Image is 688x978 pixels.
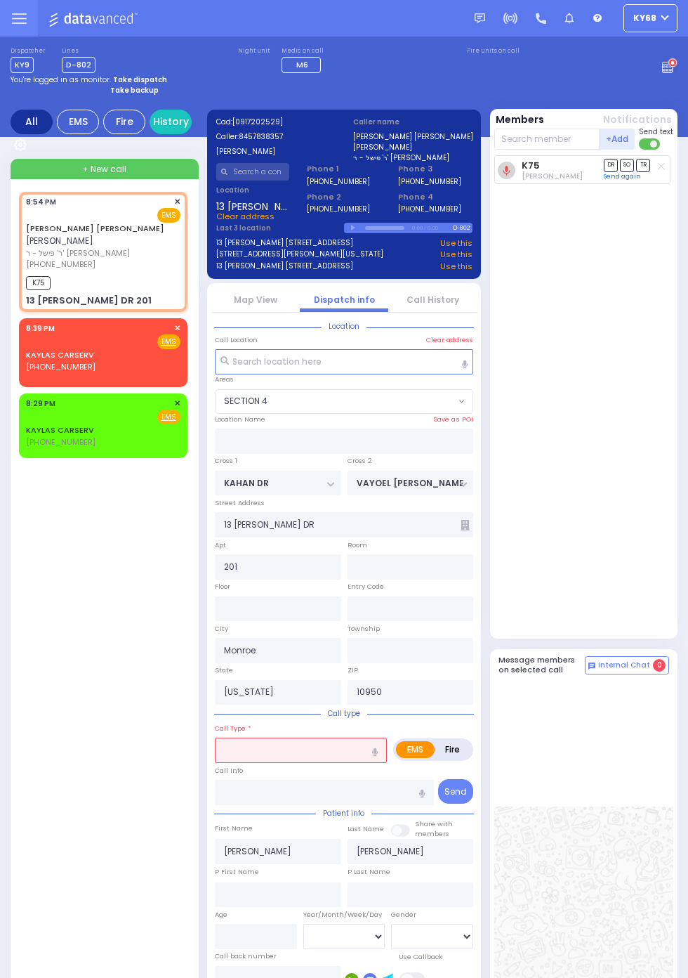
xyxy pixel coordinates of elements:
span: ky68 [633,12,656,25]
label: Township [348,624,380,634]
a: 13 [PERSON_NAME] [STREET_ADDRESS] [216,237,353,249]
label: P First Name [215,867,259,877]
span: KY9 [11,57,34,73]
u: EMS [161,337,176,347]
label: Location [216,185,290,195]
a: [PERSON_NAME] [PERSON_NAME] [26,223,164,234]
label: P Last Name [348,867,390,877]
input: Search member [494,129,600,150]
a: Dispatch info [314,294,375,306]
small: Share with [415,819,453,828]
span: D-802 [62,57,95,73]
label: Cad: [216,117,336,127]
label: State [215,665,233,675]
span: ✕ [174,398,180,410]
label: City [215,624,228,634]
label: [PERSON_NAME] [353,142,472,152]
span: [PHONE_NUMBER] [26,259,95,270]
a: Call History [406,294,459,306]
a: KAYLAS CARSERV [26,424,94,436]
label: Use Callback [399,952,442,962]
label: Caller name [353,117,472,127]
a: Send again [604,172,641,181]
span: Phone 3 [398,163,472,175]
span: [PHONE_NUMBER] [26,436,95,448]
span: [PHONE_NUMBER] [26,361,95,372]
a: History [150,110,192,134]
img: Logo [48,10,142,27]
label: [PHONE_NUMBER] [398,204,461,214]
div: EMS [57,110,99,134]
a: Use this [440,261,472,273]
img: comment-alt.png [588,663,595,670]
span: SECTION 4 [216,390,455,414]
button: ky68 [623,4,677,32]
label: Last 3 location [216,223,345,233]
label: [PHONE_NUMBER] [307,176,370,187]
label: Medic on call [282,47,325,56]
span: Phone 4 [398,191,472,203]
div: 13 [PERSON_NAME] DR 201 [26,294,152,308]
button: +Add [600,129,635,150]
span: SECTION 4 [215,389,473,415]
label: Night unit [238,47,270,56]
label: Gender [391,910,416,920]
span: SECTION 4 [224,395,267,407]
label: Room [348,540,367,550]
span: Phone 1 [307,163,381,175]
a: [STREET_ADDRESS][PERSON_NAME][US_STATE] [216,249,383,261]
span: ✕ [174,196,180,208]
span: Patient info [316,808,371,819]
button: Members [496,112,544,127]
span: EMS [157,208,180,223]
span: 0 [653,659,666,672]
label: [PERSON_NAME] [216,146,336,157]
span: M6 [296,59,308,70]
a: KAYLAS CARSERV [26,349,94,360]
label: Call Info [215,766,243,776]
div: Year/Month/Week/Day [303,910,385,920]
span: Jacob Jakobowits [522,171,583,181]
label: Entry Code [348,582,384,592]
span: DR [604,159,618,172]
label: Call back number [215,951,277,961]
span: 8:39 PM [26,323,55,334]
label: Turn off text [639,137,661,151]
label: Areas [215,374,234,384]
span: SO [620,159,634,172]
label: Cross 2 [348,456,372,466]
label: Last Name [348,824,384,834]
a: Use this [440,237,472,249]
a: K75 [522,160,540,171]
span: + New call [82,163,126,176]
span: members [415,829,449,838]
a: Map View [234,294,277,306]
strong: Take dispatch [113,74,167,85]
span: Send text [639,126,673,137]
label: EMS [396,741,435,758]
label: [PHONE_NUMBER] [307,204,370,214]
span: Call type [321,708,367,719]
label: First Name [215,823,253,833]
label: [PHONE_NUMBER] [398,176,461,187]
span: Clear address [216,211,274,222]
strong: Take backup [110,85,159,96]
label: [PERSON_NAME] [PERSON_NAME] [353,131,472,142]
a: 13 [PERSON_NAME] [STREET_ADDRESS] [216,261,353,273]
label: Age [215,910,227,920]
u: EMS [161,412,176,422]
button: Send [438,779,473,804]
img: message.svg [475,13,485,24]
span: ✕ [174,322,180,334]
span: Internal Chat [598,660,650,670]
label: Call Location [215,335,258,345]
input: Search a contact [216,163,290,181]
h5: Message members on selected call [498,656,586,674]
label: Location Name [215,415,265,424]
span: 8457838357 [239,131,283,142]
label: Fire units on call [467,47,520,56]
label: Save as POI [433,415,473,424]
span: K75 [26,276,51,290]
div: D-802 [453,223,472,233]
span: You're logged in as monitor. [11,74,111,85]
